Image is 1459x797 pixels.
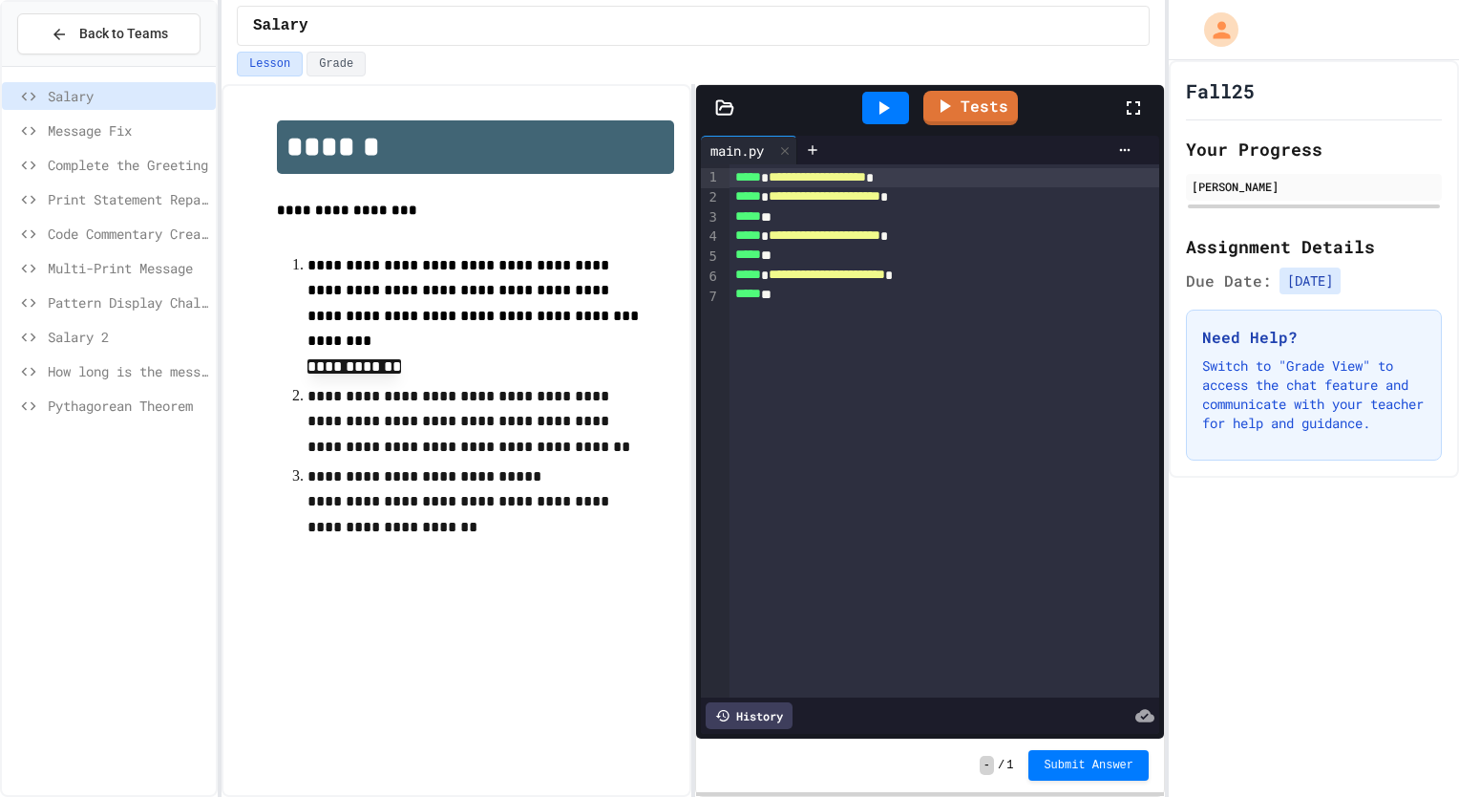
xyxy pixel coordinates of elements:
span: Due Date: [1186,269,1272,292]
button: Back to Teams [17,13,201,54]
h1: Fall25 [1186,77,1255,104]
a: Tests [923,91,1018,125]
h2: Your Progress [1186,136,1442,162]
span: Pattern Display Challenge [48,292,208,312]
iframe: chat widget [1300,637,1440,719]
span: How long is the message? [48,361,208,381]
span: Code Commentary Creator [48,224,208,244]
span: Back to Teams [79,24,168,44]
div: History [706,702,793,729]
div: My Account [1184,8,1243,52]
span: Submit Answer [1044,758,1133,773]
iframe: chat widget [1379,721,1440,778]
p: Switch to "Grade View" to access the chat feature and communicate with your teacher for help and ... [1202,356,1426,433]
div: 3 [701,208,720,228]
button: Submit Answer [1028,750,1149,781]
button: Grade [307,52,366,76]
span: / [998,758,1004,773]
span: [DATE] [1279,268,1341,294]
div: main.py [701,136,797,164]
div: [PERSON_NAME] [1192,178,1436,195]
div: 6 [701,268,720,288]
span: Print Statement Repair [48,189,208,209]
div: 4 [701,227,720,248]
h3: Need Help? [1202,326,1426,349]
span: Salary [48,86,208,106]
button: Lesson [237,52,303,76]
div: 1 [701,168,720,188]
div: 7 [701,288,720,308]
span: Pythagorean Theorem [48,396,208,416]
h2: Assignment Details [1186,233,1442,260]
span: 1 [1006,758,1013,773]
span: Message Fix [48,120,208,140]
span: Salary [253,14,308,37]
div: 5 [701,248,720,268]
span: Salary 2 [48,327,208,347]
span: - [980,756,994,775]
div: main.py [701,140,773,161]
span: Complete the Greeting [48,155,208,175]
div: 2 [701,188,720,208]
span: Multi-Print Message [48,258,208,278]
